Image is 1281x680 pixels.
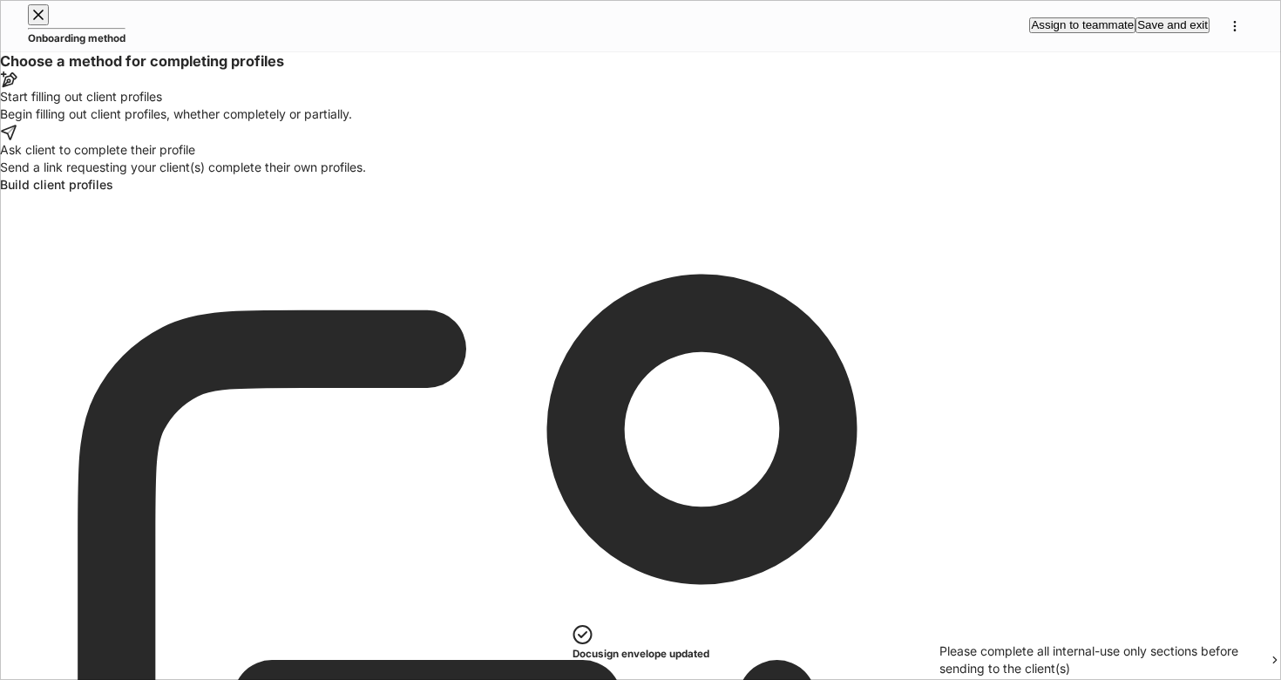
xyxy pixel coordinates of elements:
button: Save and exit [1135,17,1210,32]
div: Please complete all internal-use only sections before sending to the client(s) [939,643,1255,677]
div: Save and exit [1137,19,1208,31]
h5: Onboarding method [28,30,125,47]
h5: Docusign envelope updated [573,645,709,663]
div: Assign to teammate [1031,19,1134,31]
button: Assign to teammate [1029,17,1135,32]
